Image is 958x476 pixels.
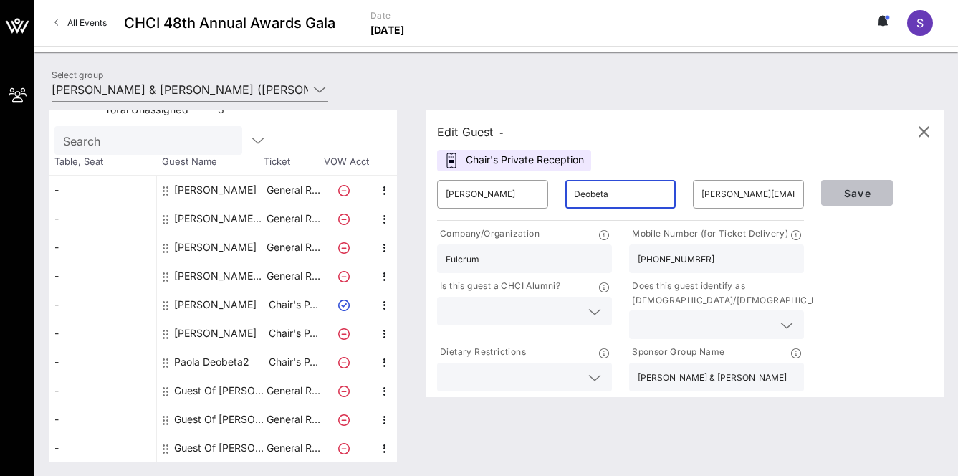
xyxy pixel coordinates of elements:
p: Chair's P… [264,290,322,319]
span: All Events [67,17,107,28]
div: Guest Of Johnson & Johnson [174,434,264,462]
div: Jorge Aguilar Barrantes [174,262,264,290]
p: Mobile Number (for Ticket Delivery) [629,227,788,242]
p: Date [370,9,405,23]
span: S [916,16,924,30]
p: Sponsor Group Name [629,345,724,360]
div: S [907,10,933,36]
input: Email* [701,183,795,206]
p: Dietary Restrictions [437,345,526,360]
span: Table, Seat [49,155,156,169]
div: - [49,376,156,405]
div: - [49,233,156,262]
span: CHCI 48th Annual Awards Gala [124,12,335,34]
span: Guest Name [156,155,264,169]
p: Company/Organization [437,227,540,242]
span: VOW Acct [321,155,371,169]
p: General R… [264,434,322,462]
div: Larry Camm [174,290,257,319]
p: Chair's P… [264,319,322,348]
div: Betty Gabriela Rodriguez [174,204,264,233]
div: - [49,434,156,462]
div: - [49,348,156,376]
p: General R… [264,405,322,434]
div: Paola Deobeta2 [174,348,249,376]
p: General R… [264,204,322,233]
input: Last Name* [574,183,668,206]
div: - [49,262,156,290]
span: - [499,128,504,138]
div: Guest Of Johnson & Johnson [174,376,264,405]
p: Does this guest identify as [DEMOGRAPHIC_DATA]/[DEMOGRAPHIC_DATA]? [629,279,842,308]
a: All Events [46,11,115,34]
p: General R… [264,376,322,405]
span: Save [833,187,881,199]
p: Is this guest a CHCI Alumni? [437,279,560,294]
span: Ticket [264,155,321,169]
label: Select group [52,70,103,80]
p: [DATE] [370,23,405,37]
div: Chair's Private Reception [437,150,591,171]
button: Save [821,180,893,206]
p: Chair's P… [264,348,322,376]
div: - [49,204,156,233]
div: 3 [218,103,229,120]
div: Edit Guest [437,122,504,142]
div: - [49,176,156,204]
p: General R… [264,262,322,290]
div: - [49,290,156,319]
p: General R… [264,176,322,204]
input: First Name* [446,183,540,206]
p: General R… [264,233,322,262]
div: - [49,319,156,348]
div: Guest Of Johnson & Johnson [174,405,264,434]
div: Leif Brierley [174,319,257,348]
div: Camila Batista [174,233,257,262]
div: Ashley Szofer [174,176,257,204]
div: - [49,405,156,434]
div: Total Unassigned [105,103,212,120]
